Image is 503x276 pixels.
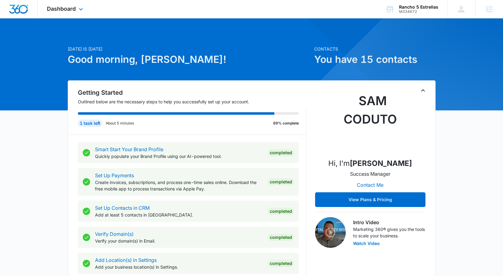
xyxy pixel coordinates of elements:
[353,219,425,226] h3: Intro Video
[273,121,299,126] p: 89% complete
[106,121,134,126] p: About 5 minutes
[399,5,438,10] div: account name
[315,217,346,248] img: Intro Video
[78,88,307,97] h2: Getting Started
[95,179,263,192] p: Create invoices, subscriptions, and process one-time sales online. Download the free mobile app t...
[268,208,294,215] div: Completed
[351,178,390,192] button: Contact Me
[78,120,102,127] div: 1 task left
[268,260,294,267] div: Completed
[95,231,134,237] a: Verify Domain(s)
[95,153,263,159] p: Quickly populate your Brand Profile using our AI-powered tool.
[350,170,391,178] p: Success Manager
[95,146,163,152] a: Smart Start Your Brand Profile
[268,234,294,241] div: Completed
[314,46,436,52] p: Contacts
[419,87,427,94] button: Toggle Collapse
[47,6,76,12] span: Dashboard
[268,149,294,156] div: Completed
[78,98,307,105] p: Outlined below are the necessary steps to help you successfully set up your account.
[95,257,157,263] a: Add Location(s) in Settings
[350,159,412,168] strong: [PERSON_NAME]
[328,158,412,169] p: Hi, I'm
[95,264,263,270] p: Add your business location(s) in Settings.
[95,205,150,211] a: Set Up Contacts in CRM
[95,172,134,178] a: Set Up Payments
[268,178,294,186] div: Completed
[95,238,263,244] p: Verify your domain(s) in Email.
[68,52,311,67] h1: Good morning, [PERSON_NAME]!
[340,92,401,153] img: Sam Coduto
[68,46,311,52] p: [DATE] is [DATE]
[314,52,436,67] h1: You have 15 contacts
[315,192,425,207] button: View Plans & Pricing
[399,10,438,14] div: account id
[95,212,263,218] p: Add at least 5 contacts in [GEOGRAPHIC_DATA].
[353,241,380,246] button: Watch Video
[353,226,425,239] p: Marketing 360® gives you the tools to scale your business.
